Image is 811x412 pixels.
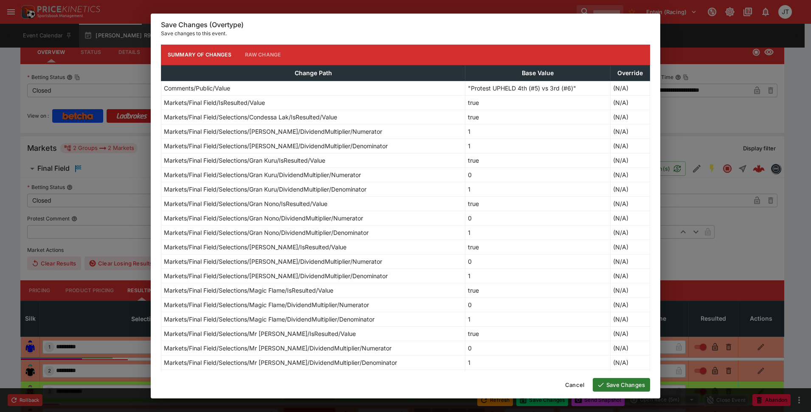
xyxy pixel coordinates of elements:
[161,20,650,29] h6: Save Changes (Overtype)
[465,268,611,283] td: 1
[164,300,369,309] p: Markets/Final Field/Selections/Magic Flame/DividendMultiplier/Numerator
[161,65,465,81] th: Change Path
[560,378,589,392] button: Cancel
[610,240,650,254] td: (N/A)
[465,110,611,124] td: true
[465,153,611,167] td: true
[465,196,611,211] td: true
[465,240,611,254] td: true
[465,326,611,341] td: true
[593,378,650,392] button: Save Changes
[164,257,382,266] p: Markets/Final Field/Selections/[PERSON_NAME]/DividendMultiplier/Numerator
[610,370,650,384] td: (N/A)
[610,341,650,355] td: (N/A)
[465,355,611,370] td: 1
[164,141,388,150] p: Markets/Final Field/Selections/[PERSON_NAME]/DividendMultiplier/Denominator
[610,182,650,196] td: (N/A)
[610,138,650,153] td: (N/A)
[161,45,238,65] button: Summary of Changes
[164,243,346,251] p: Markets/Final Field/Selections/[PERSON_NAME]/IsResulted/Value
[610,268,650,283] td: (N/A)
[164,127,382,136] p: Markets/Final Field/Selections/[PERSON_NAME]/DividendMultiplier/Numerator
[465,138,611,153] td: 1
[610,124,650,138] td: (N/A)
[164,84,230,93] p: Comments/Public/Value
[465,124,611,138] td: 1
[610,283,650,297] td: (N/A)
[465,341,611,355] td: 0
[465,312,611,326] td: 1
[465,182,611,196] td: 1
[164,358,397,367] p: Markets/Final Field/Selections/Mr [PERSON_NAME]/DividendMultiplier/Denominator
[610,167,650,182] td: (N/A)
[164,271,388,280] p: Markets/Final Field/Selections/[PERSON_NAME]/DividendMultiplier/Denominator
[610,81,650,95] td: (N/A)
[465,225,611,240] td: 1
[610,196,650,211] td: (N/A)
[610,312,650,326] td: (N/A)
[164,344,391,353] p: Markets/Final Field/Selections/Mr [PERSON_NAME]/DividendMultiplier/Numerator
[164,329,356,338] p: Markets/Final Field/Selections/Mr [PERSON_NAME]/IsResulted/Value
[161,29,650,38] p: Save changes to this event.
[164,113,337,121] p: Markets/Final Field/Selections/Condessa Lak/IsResulted/Value
[164,315,375,324] p: Markets/Final Field/Selections/Magic Flame/DividendMultiplier/Denominator
[465,370,611,384] td: true
[465,254,611,268] td: 0
[465,167,611,182] td: 0
[164,228,369,237] p: Markets/Final Field/Selections/Gran Nono/DividendMultiplier/Denominator
[610,355,650,370] td: (N/A)
[238,45,288,65] button: Raw Change
[465,211,611,225] td: 0
[164,170,361,179] p: Markets/Final Field/Selections/Gran Kuru/DividendMultiplier/Numerator
[465,65,611,81] th: Base Value
[610,110,650,124] td: (N/A)
[465,95,611,110] td: true
[610,297,650,312] td: (N/A)
[610,326,650,341] td: (N/A)
[610,95,650,110] td: (N/A)
[164,185,366,194] p: Markets/Final Field/Selections/Gran Kuru/DividendMultiplier/Denominator
[465,283,611,297] td: true
[465,297,611,312] td: 0
[610,153,650,167] td: (N/A)
[164,98,265,107] p: Markets/Final Field/IsResulted/Value
[465,81,611,95] td: "Protest UPHELD 4th (#5) vs 3rd (#6)"
[610,211,650,225] td: (N/A)
[610,65,650,81] th: Override
[610,225,650,240] td: (N/A)
[164,156,325,165] p: Markets/Final Field/Selections/Gran Kuru/IsResulted/Value
[164,199,327,208] p: Markets/Final Field/Selections/Gran Nono/IsResulted/Value
[164,286,333,295] p: Markets/Final Field/Selections/Magic Flame/IsResulted/Value
[164,214,363,223] p: Markets/Final Field/Selections/Gran Nono/DividendMultiplier/Numerator
[610,254,650,268] td: (N/A)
